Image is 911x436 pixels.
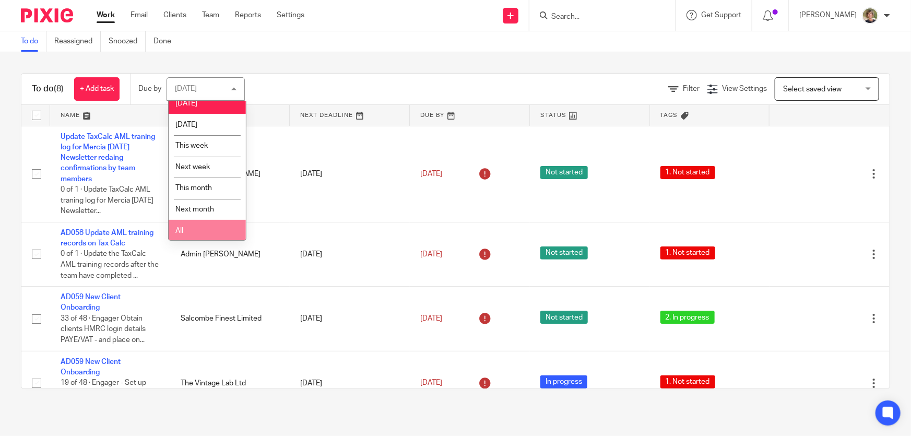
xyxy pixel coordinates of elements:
[420,251,442,258] span: [DATE]
[550,13,644,22] input: Search
[131,10,148,20] a: Email
[21,31,46,52] a: To do
[660,375,715,388] span: 1. Not started
[235,10,261,20] a: Reports
[175,142,208,149] span: This week
[170,287,290,351] td: Salcombe Finest Limited
[54,85,64,93] span: (8)
[290,222,410,286] td: [DATE]
[683,85,700,92] span: Filter
[61,358,121,376] a: AD059 New Client Onboarding
[202,10,219,20] a: Team
[32,84,64,95] h1: To do
[153,31,179,52] a: Done
[290,351,410,415] td: [DATE]
[722,85,767,92] span: View Settings
[163,10,186,20] a: Clients
[540,246,588,260] span: Not started
[175,206,214,213] span: Next month
[61,315,146,344] span: 33 of 48 · Engager Obtain clients HMRC login details PAYE/VAT - and place on...
[277,10,304,20] a: Settings
[21,8,73,22] img: Pixie
[540,375,587,388] span: In progress
[61,379,150,408] span: 19 of 48 · Engager - Set up directors, shareholders and partners on TaxCalc and...
[175,184,212,192] span: This month
[862,7,879,24] img: High%20Res%20Andrew%20Price%20Accountants_Poppy%20Jakes%20photography-1142.jpg
[74,77,120,101] a: + Add task
[175,85,197,92] div: [DATE]
[420,170,442,178] span: [DATE]
[109,31,146,52] a: Snoozed
[660,311,715,324] span: 2. In progress
[540,311,588,324] span: Not started
[660,246,715,260] span: 1. Not started
[420,380,442,387] span: [DATE]
[170,222,290,286] td: Admin [PERSON_NAME]
[61,251,159,279] span: 0 of 1 · Update the TaxCalc AML training records after the team have completed ...
[783,86,842,93] span: Select saved view
[540,166,588,179] span: Not started
[290,287,410,351] td: [DATE]
[170,351,290,415] td: The Vintage Lab Ltd
[138,84,161,94] p: Due by
[61,133,155,183] a: Update TaxCalc AML traning log for Mercia [DATE] Newsletter redaing confirmations by team members
[420,315,442,322] span: [DATE]
[660,112,678,118] span: Tags
[175,100,197,107] span: [DATE]
[61,293,121,311] a: AD059 New Client Onboarding
[61,186,153,215] span: 0 of 1 · Update TaxCalc AML traning log for Mercia [DATE] Newsletter...
[97,10,115,20] a: Work
[54,31,101,52] a: Reassigned
[175,227,183,234] span: All
[660,166,715,179] span: 1. Not started
[799,10,857,20] p: [PERSON_NAME]
[61,229,153,247] a: AD058 Update AML training records on Tax Calc
[701,11,741,19] span: Get Support
[290,126,410,222] td: [DATE]
[175,163,210,171] span: Next week
[175,121,197,128] span: [DATE]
